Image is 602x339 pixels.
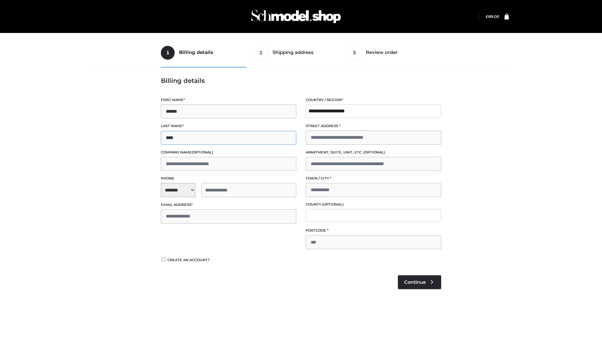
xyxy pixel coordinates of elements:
input: Create an account? [161,257,166,261]
label: Apartment, suite, unit, etc. [306,149,441,155]
h3: Billing details [161,77,441,84]
label: Phone [161,175,296,181]
bdi: 89.00 [486,14,499,19]
span: Continue [404,279,426,285]
span: (optional) [322,202,344,207]
label: Last name [161,123,296,129]
span: Create an account? [167,258,210,262]
label: Email address [161,202,296,208]
a: £89.00 [486,14,499,19]
label: Company name [161,149,296,155]
span: £ [486,14,488,19]
label: First name [161,97,296,103]
span: (optional) [363,150,385,154]
label: Town / City [306,175,441,181]
img: Schmodel Admin 964 [249,4,343,29]
label: Country / Region [306,97,441,103]
label: Street address [306,123,441,129]
label: County [306,202,441,207]
label: Postcode [306,228,441,234]
a: Continue [398,275,441,289]
span: (optional) [192,150,213,154]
